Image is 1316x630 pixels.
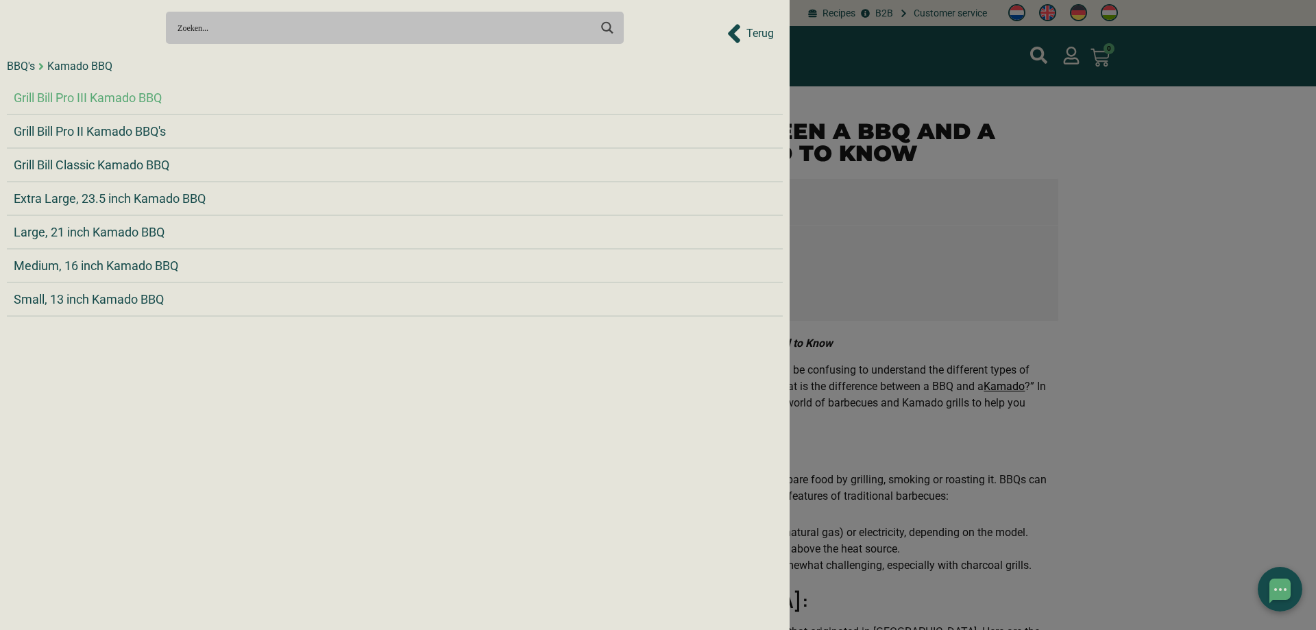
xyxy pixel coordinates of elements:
[14,290,776,308] div: Small, 13 inch Kamado BBQ
[746,25,774,42] span: Terug
[14,256,776,275] div: Medium, 16 inch Kamado BBQ
[14,290,164,308] a: Small, 13 inch Kamado BBQ
[727,19,774,49] div: Back to Prev Items
[180,16,592,40] form: Search form
[14,156,776,174] div: Grill Bill Classic Kamado BBQ
[14,189,776,208] div: Extra Large, 23.5 inch Kamado BBQ
[47,58,112,75] div: Kamado BBQ
[596,16,620,40] button: Search magnifier button
[178,15,589,40] input: Search input
[7,58,35,75] div: BBQ's
[14,88,162,107] a: Grill Bill Pro III Kamado BBQ
[14,223,776,241] div: Large, 21 inch Kamado BBQ
[14,256,178,275] a: Medium, 16 inch Kamado BBQ
[14,122,166,141] a: Grill Bill Pro II Kamado BBQ's
[14,156,169,174] a: Grill Bill Classic Kamado BBQ
[14,223,164,241] a: Large, 21 inch Kamado BBQ
[14,122,776,141] div: Grill Bill Pro II Kamado BBQ's
[14,189,206,208] a: Extra Large, 23.5 inch Kamado BBQ
[14,88,776,107] div: Grill Bill Pro III Kamado BBQ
